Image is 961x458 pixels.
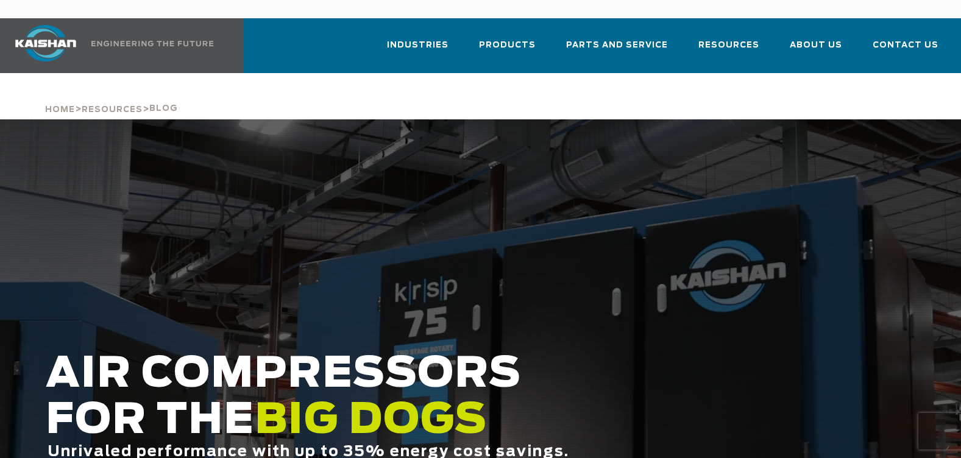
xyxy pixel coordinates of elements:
[873,38,938,52] span: Contact Us
[82,104,143,114] a: Resources
[387,29,449,71] a: Industries
[479,38,536,52] span: Products
[387,38,449,52] span: Industries
[566,29,668,71] a: Parts and Service
[698,38,759,52] span: Resources
[149,105,178,113] span: Blog
[566,38,668,52] span: Parts and Service
[45,106,75,114] span: Home
[82,106,143,114] span: Resources
[91,41,213,46] img: Engineering the future
[790,38,842,52] span: About Us
[873,29,938,71] a: Contact Us
[255,400,488,442] span: BIG DOGS
[45,104,75,114] a: Home
[45,73,178,119] div: > >
[479,29,536,71] a: Products
[698,29,759,71] a: Resources
[790,29,842,71] a: About Us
